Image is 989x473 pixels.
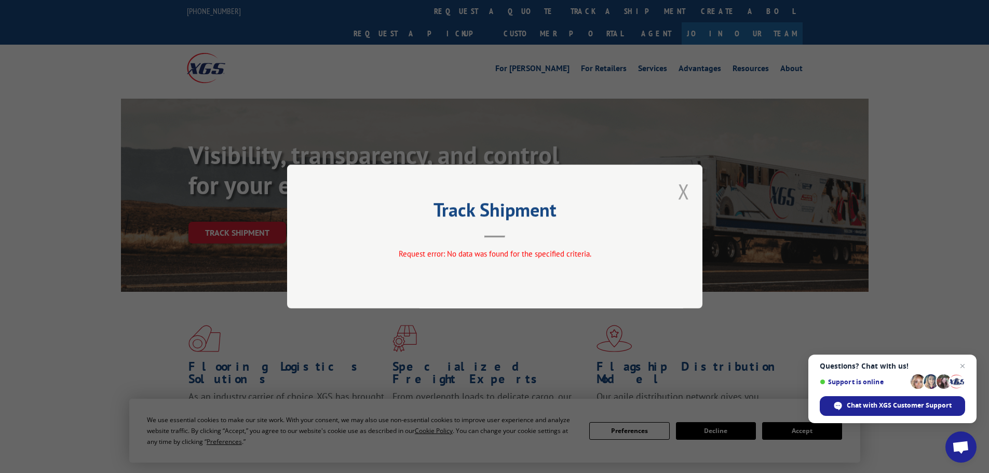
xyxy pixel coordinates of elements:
button: Close modal [678,178,689,205]
span: Close chat [956,360,969,372]
span: Support is online [820,378,907,386]
span: Questions? Chat with us! [820,362,965,370]
div: Open chat [945,431,977,463]
span: Request error: No data was found for the specified criteria. [398,249,591,259]
span: Chat with XGS Customer Support [847,401,952,410]
h2: Track Shipment [339,202,651,222]
div: Chat with XGS Customer Support [820,396,965,416]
